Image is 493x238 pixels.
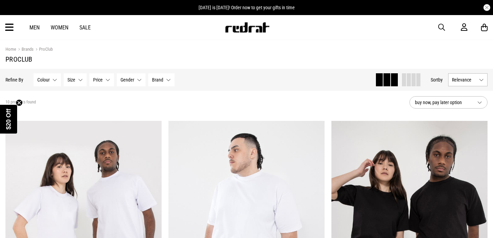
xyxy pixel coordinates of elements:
[448,73,488,86] button: Relevance
[64,73,87,86] button: Size
[5,109,12,129] span: $20 Off
[5,55,488,63] h1: ProClub
[16,47,34,53] a: Brands
[37,77,50,83] span: Colour
[148,73,175,86] button: Brand
[152,77,163,83] span: Brand
[93,77,103,83] span: Price
[121,77,134,83] span: Gender
[5,47,16,52] a: Home
[438,77,443,83] span: by
[409,96,488,109] button: buy now, pay later option
[415,98,472,107] span: buy now, pay later option
[67,77,75,83] span: Size
[452,77,476,83] span: Relevance
[34,47,53,53] a: ProClub
[5,100,36,105] span: 10 products found
[89,73,114,86] button: Price
[34,73,61,86] button: Colour
[16,99,23,106] button: Close teaser
[431,76,443,84] button: Sortby
[29,24,40,31] a: Men
[199,5,295,10] span: [DATE] is [DATE]! Order now to get your gifts in time
[117,73,146,86] button: Gender
[225,22,270,33] img: Redrat logo
[51,24,68,31] a: Women
[79,24,91,31] a: Sale
[5,77,23,83] p: Refine By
